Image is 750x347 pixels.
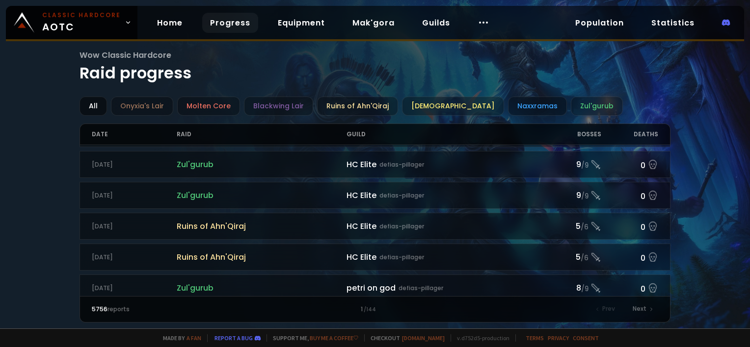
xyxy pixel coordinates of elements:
[177,124,347,145] div: Raid
[92,160,177,169] div: [DATE]
[177,251,347,263] span: Ruins of Ahn'Qiraj
[6,6,137,39] a: Classic HardcoreAOTC
[310,334,358,342] a: Buy me a coffee
[379,191,424,200] small: defias-pillager
[545,189,601,201] div: 9
[347,124,545,145] div: Guild
[157,334,201,342] span: Made by
[244,97,313,116] div: Blackwing Lair
[601,188,658,202] div: 0
[80,182,670,209] a: [DATE]Zul'gurubHC Elitedefias-pillager9/90
[601,219,658,233] div: 0
[402,97,504,116] div: [DEMOGRAPHIC_DATA]
[548,334,569,342] a: Privacy
[364,306,376,314] small: / 144
[643,13,702,33] a: Statistics
[581,161,589,171] small: / 9
[508,97,567,116] div: Naxxramas
[590,302,621,316] div: Prev
[177,158,347,171] span: Zul'gurub
[80,49,670,61] span: Wow Classic Hardcore
[414,13,458,33] a: Guilds
[627,302,658,316] div: Next
[177,189,347,201] span: Zul'gurub
[42,11,121,34] span: AOTC
[177,282,347,294] span: Zul'gurub
[92,305,107,313] span: 5756
[80,49,670,85] h1: Raid progress
[92,191,177,200] div: [DATE]
[214,334,253,342] a: Report a bug
[267,334,358,342] span: Support me,
[92,305,233,314] div: reports
[601,281,658,295] div: 0
[545,220,601,232] div: 5
[270,13,333,33] a: Equipment
[177,97,240,116] div: Molten Core
[202,13,258,33] a: Progress
[581,192,589,201] small: / 9
[451,334,509,342] span: v. d752d5 - production
[581,223,589,232] small: / 6
[92,222,177,231] div: [DATE]
[379,160,424,169] small: defias-pillager
[80,244,670,271] a: [DATE]Ruins of Ahn'QirajHC Elitedefias-pillager5/60
[80,274,670,301] a: [DATE]Zul'gurubpetri on goddefias-pillager8/90
[347,251,545,263] div: HC Elite
[92,124,177,145] div: Date
[345,13,402,33] a: Mak'gora
[581,253,589,263] small: / 6
[571,97,623,116] div: Zul'gurub
[399,284,443,293] small: defias-pillager
[347,282,545,294] div: petri on god
[545,124,601,145] div: Bosses
[526,334,544,342] a: Terms
[545,158,601,171] div: 9
[92,253,177,262] div: [DATE]
[80,213,670,240] a: [DATE]Ruins of Ahn'QirajHC Elitedefias-pillager5/60
[567,13,632,33] a: Population
[111,97,173,116] div: Onyxia's Lair
[80,97,107,116] div: All
[317,97,398,116] div: Ruins of Ahn'Qiraj
[402,334,445,342] a: [DOMAIN_NAME]
[42,11,121,20] small: Classic Hardcore
[379,253,424,262] small: defias-pillager
[149,13,190,33] a: Home
[379,222,424,231] small: defias-pillager
[177,220,347,232] span: Ruins of Ahn'Qiraj
[347,220,545,232] div: HC Elite
[92,284,177,293] div: [DATE]
[364,334,445,342] span: Checkout
[80,151,670,178] a: [DATE]Zul'gurubHC Elitedefias-pillager9/90
[573,334,599,342] a: Consent
[347,158,545,171] div: HC Elite
[601,250,658,264] div: 0
[545,251,601,263] div: 5
[601,124,658,145] div: Deaths
[347,189,545,201] div: HC Elite
[234,305,517,314] div: 1
[545,282,601,294] div: 8
[581,284,589,294] small: / 9
[601,157,658,172] div: 0
[187,334,201,342] a: a fan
